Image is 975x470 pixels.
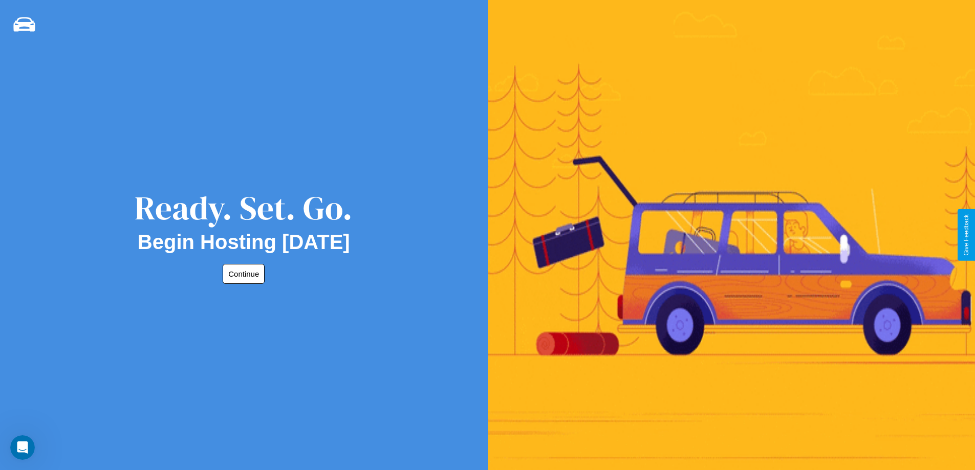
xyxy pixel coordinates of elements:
div: Give Feedback [963,214,970,256]
div: Ready. Set. Go. [135,185,353,231]
button: Continue [223,264,265,284]
h2: Begin Hosting [DATE] [138,231,350,254]
iframe: Intercom live chat [10,435,35,460]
